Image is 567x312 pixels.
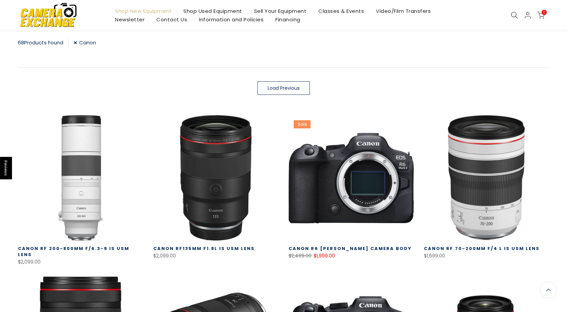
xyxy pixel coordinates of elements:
a: 0 [537,12,545,19]
span: Load Previous [268,86,300,90]
span: 0 [542,10,547,15]
a: Newsletter [109,15,151,24]
div: $2,099.00 [18,258,143,266]
del: $2,499.00 [289,252,312,259]
div: $2,099.00 [153,252,278,260]
ins: $1,999.00 [314,252,335,260]
a: Canon RF 70-200mm f/4 L IS USM Lens [424,245,540,252]
a: Canon RF 200-800mm f/6.3-9 IS USM Lens [18,245,129,258]
div: $1,699.00 [424,252,549,260]
a: Financing [270,15,307,24]
a: Classes & Events [313,7,370,15]
a: Information and Policies [193,15,270,24]
a: Contact Us [151,15,193,24]
a: Video/Film Transfers [370,7,437,15]
a: Canon [74,38,96,47]
a: Shop Used Equipment [178,7,248,15]
a: Canon RF135mm f1.8L IS USM Lens [153,245,255,252]
a: Canon R6 [PERSON_NAME] Camera Body [289,245,412,252]
a: Shop New Equipment [109,7,178,15]
div: Products Found [18,38,69,47]
a: Sell Your Equipment [248,7,313,15]
a: Load Previous [257,81,310,95]
span: 68 [18,39,24,46]
a: Back to the top [540,282,557,298]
